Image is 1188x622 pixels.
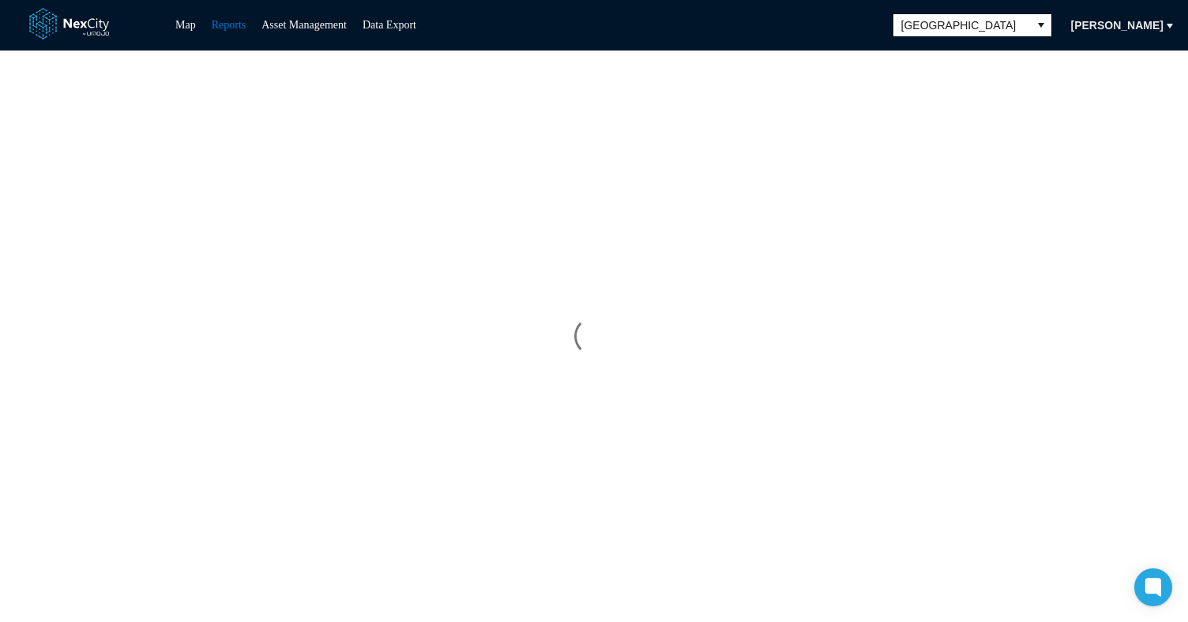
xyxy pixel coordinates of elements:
[1031,14,1051,36] button: select
[175,19,196,31] a: Map
[212,19,246,31] a: Reports
[901,17,1023,33] span: [GEOGRAPHIC_DATA]
[261,19,347,31] a: Asset Management
[1061,13,1174,38] button: [PERSON_NAME]
[363,19,416,31] a: Data Export
[1071,17,1164,33] span: [PERSON_NAME]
